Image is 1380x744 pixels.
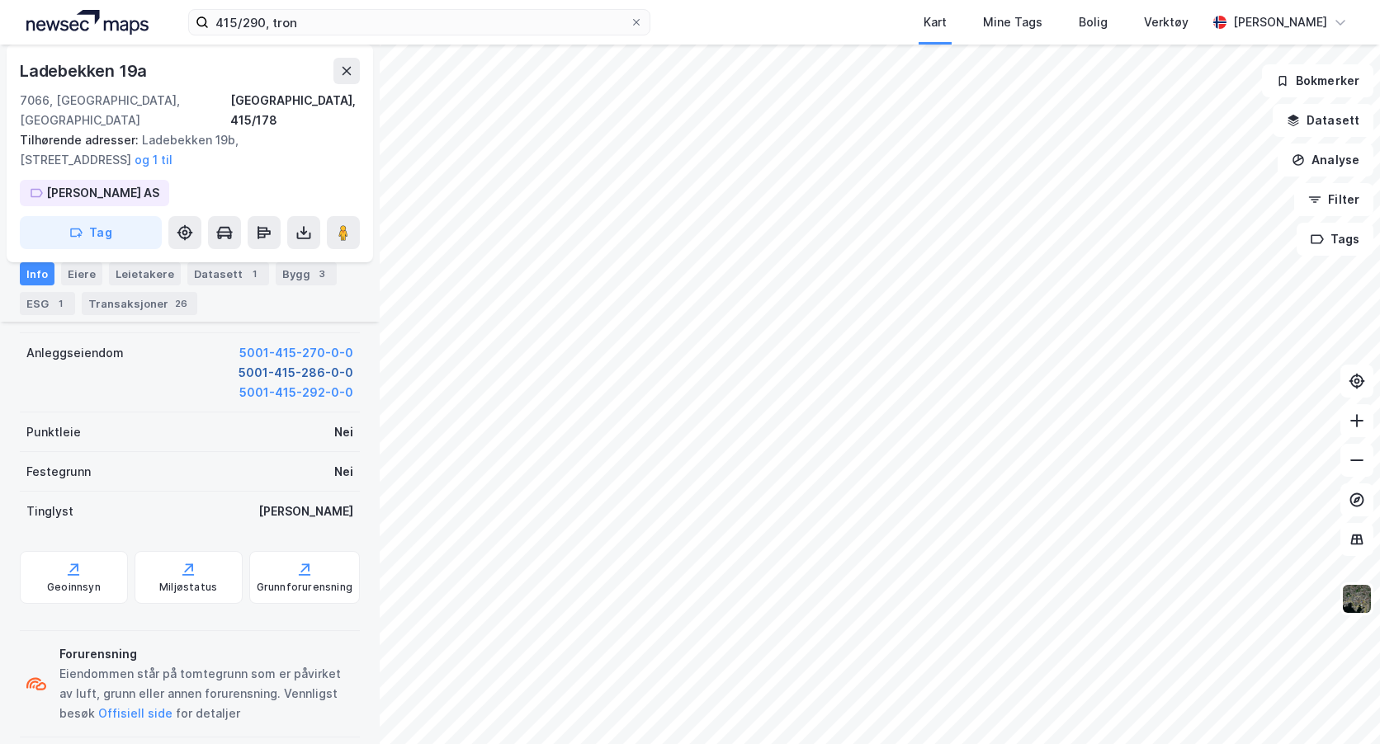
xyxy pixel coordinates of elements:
input: Søk på adresse, matrikkel, gårdeiere, leietakere eller personer [209,10,630,35]
div: Bygg [276,262,337,285]
button: Filter [1294,183,1373,216]
button: Bokmerker [1262,64,1373,97]
div: Eiere [61,262,102,285]
div: Kart [924,12,947,32]
div: Nei [334,462,353,482]
button: Tags [1297,223,1373,256]
div: Info [20,262,54,285]
div: Ladebekken 19a [20,58,150,84]
div: Punktleie [26,422,81,442]
div: Kontrollprogram for chat [1297,665,1380,744]
div: [PERSON_NAME] [1233,12,1327,32]
button: Datasett [1273,104,1373,137]
div: Geoinnsyn [47,581,101,594]
img: 9k= [1341,583,1373,615]
div: Festegrunn [26,462,91,482]
div: 1 [52,295,69,312]
div: 1 [246,266,262,282]
div: [PERSON_NAME] AS [46,183,159,203]
div: Grunnforurensning [257,581,352,594]
div: Ladebekken 19b, [STREET_ADDRESS] [20,130,347,170]
div: Forurensning [59,644,353,664]
iframe: Chat Widget [1297,665,1380,744]
div: 3 [314,266,330,282]
div: Leietakere [109,262,181,285]
span: Tilhørende adresser: [20,133,142,147]
div: Eiendommen står på tomtegrunn som er påvirket av luft, grunn eller annen forurensning. Vennligst ... [59,664,353,723]
div: Miljøstatus [159,581,217,594]
div: Transaksjoner [82,292,197,315]
div: Tinglyst [26,501,73,521]
div: Mine Tags [983,12,1042,32]
button: Tag [20,216,162,249]
div: [PERSON_NAME] [258,501,353,521]
button: 5001-415-292-0-0 [239,383,353,403]
div: Bolig [1079,12,1108,32]
button: Analyse [1278,144,1373,177]
div: ESG [20,292,75,315]
div: 7066, [GEOGRAPHIC_DATA], [GEOGRAPHIC_DATA] [20,91,230,130]
div: Datasett [187,262,269,285]
div: Anleggseiendom [26,343,124,363]
div: Verktøy [1144,12,1189,32]
button: 5001-415-286-0-0 [239,363,353,383]
button: 5001-415-270-0-0 [239,343,353,363]
div: [GEOGRAPHIC_DATA], 415/178 [230,91,360,130]
img: logo.a4113a55bc3d86da70a041830d287a7e.svg [26,10,149,35]
div: Nei [334,422,353,442]
div: 26 [172,295,191,312]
